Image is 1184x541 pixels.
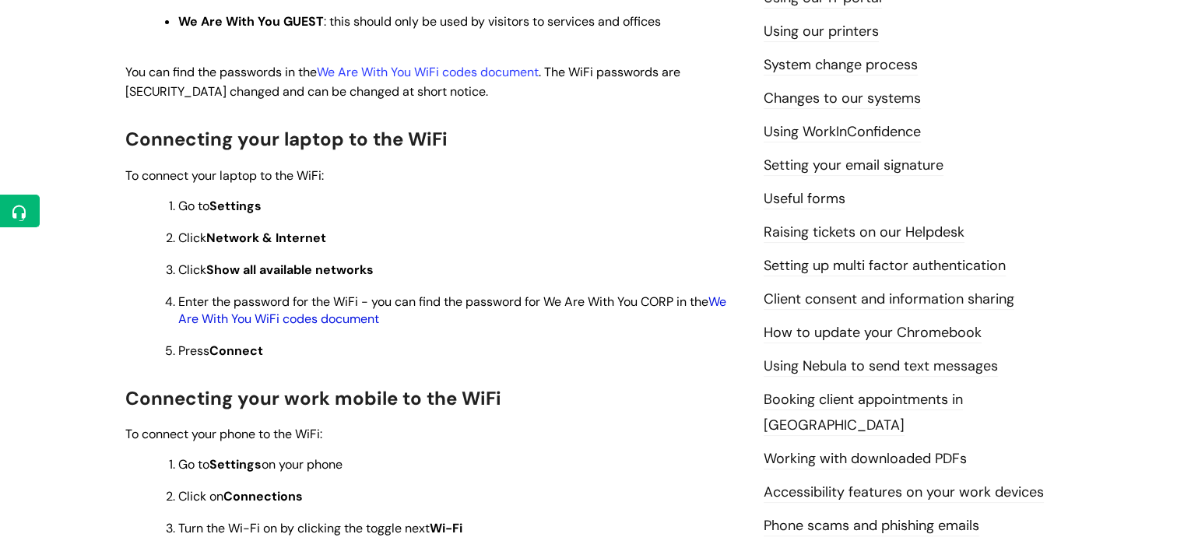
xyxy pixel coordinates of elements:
strong: Show all available networks [206,262,374,278]
span: To connect your laptop to the WiFi: [125,167,324,184]
a: Changes to our systems [764,89,921,109]
strong: Wi-Fi [430,520,462,536]
span: Click [178,262,374,278]
a: We Are With You WiFi codes document [317,64,539,80]
span: Enter the password for the WiFi - you can find the password for We Are With You CORP in the [178,293,726,327]
a: Raising tickets on our Helpdesk [764,223,964,243]
a: Client consent and information sharing [764,290,1014,310]
strong: Connections [223,488,303,504]
a: We Are With You WiFi codes document [178,293,726,327]
a: Using Nebula to send text messages [764,357,998,377]
span: Click [178,230,326,246]
span: Go to on your phone [178,456,343,472]
span: To connect your phone to the WiFi: [125,426,322,442]
span: Go to [178,198,262,214]
a: Setting your email signature [764,156,943,176]
a: How to update your Chromebook [764,323,982,343]
a: Booking client appointments in [GEOGRAPHIC_DATA] [764,390,963,435]
a: Using our printers [764,22,879,42]
span: Connecting your work mobile to the WiFi [125,386,501,410]
a: Working with downloaded PDFs [764,449,967,469]
strong: We Are With You GUEST [178,13,324,30]
strong: Connect [209,343,263,359]
strong: Settings [209,456,262,472]
a: Setting up multi factor authentication [764,256,1006,276]
strong: Settings [209,198,262,214]
span: : this should only be used by visitors to services and offices [178,13,661,30]
span: Turn the Wi-Fi on by clicking the toggle next [178,520,462,536]
strong: Network & Internet [206,230,326,246]
a: Phone scams and phishing emails [764,516,979,536]
a: Accessibility features on your work devices [764,483,1044,503]
a: System change process [764,55,918,76]
span: Click on [178,488,303,504]
span: You can find the passwords in the . The WiFi passwords are [SECURITY_DATA] changed and can be cha... [125,64,680,100]
span: Press [178,343,263,359]
span: Connecting your laptop to the WiFi [125,127,448,151]
a: Using WorkInConfidence [764,122,921,142]
a: Useful forms [764,189,845,209]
